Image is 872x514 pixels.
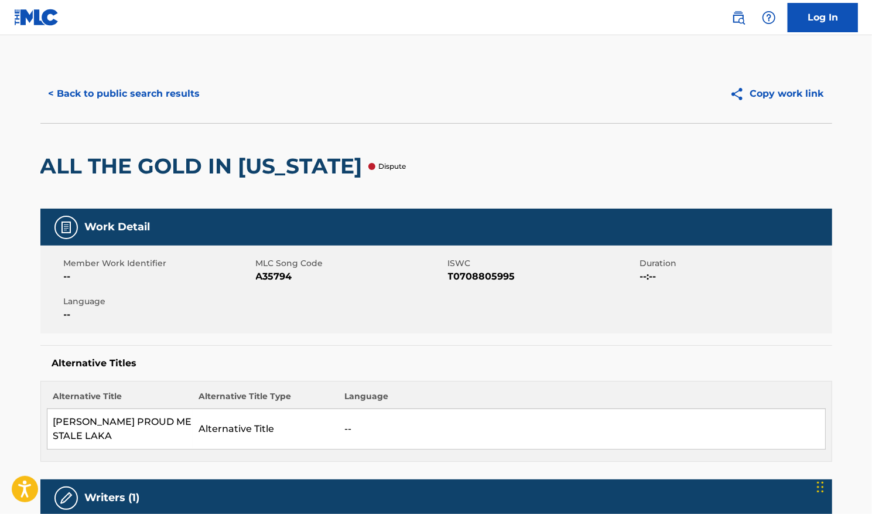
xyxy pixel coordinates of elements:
a: Public Search [727,6,750,29]
h5: Work Detail [85,220,151,234]
span: ISWC [448,257,637,270]
span: T0708805995 [448,270,637,284]
span: MLC Song Code [256,257,445,270]
img: Copy work link [730,87,750,101]
span: A35794 [256,270,445,284]
th: Language [338,390,825,409]
h2: ALL THE GOLD IN [US_STATE] [40,153,368,179]
p: Dispute [379,161,406,172]
button: Copy work link [721,79,832,108]
button: < Back to public search results [40,79,208,108]
img: MLC Logo [14,9,59,26]
span: Member Work Identifier [64,257,253,270]
div: Help [757,6,781,29]
th: Alternative Title Type [193,390,338,409]
h5: Alternative Titles [52,358,820,369]
span: Duration [640,257,829,270]
span: --:-- [640,270,829,284]
img: Work Detail [59,220,73,234]
td: [PERSON_NAME] PROUD ME STALE LAKA [47,409,193,450]
span: -- [64,270,253,284]
h5: Writers (1) [85,491,140,505]
th: Alternative Title [47,390,193,409]
span: Language [64,295,253,308]
td: -- [338,409,825,450]
span: -- [64,308,253,322]
iframe: Chat Widget [813,458,872,514]
img: search [731,11,746,25]
td: Alternative Title [193,409,338,450]
a: Log In [788,3,858,32]
img: help [762,11,776,25]
img: Writers [59,491,73,505]
div: Drag [817,469,824,505]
